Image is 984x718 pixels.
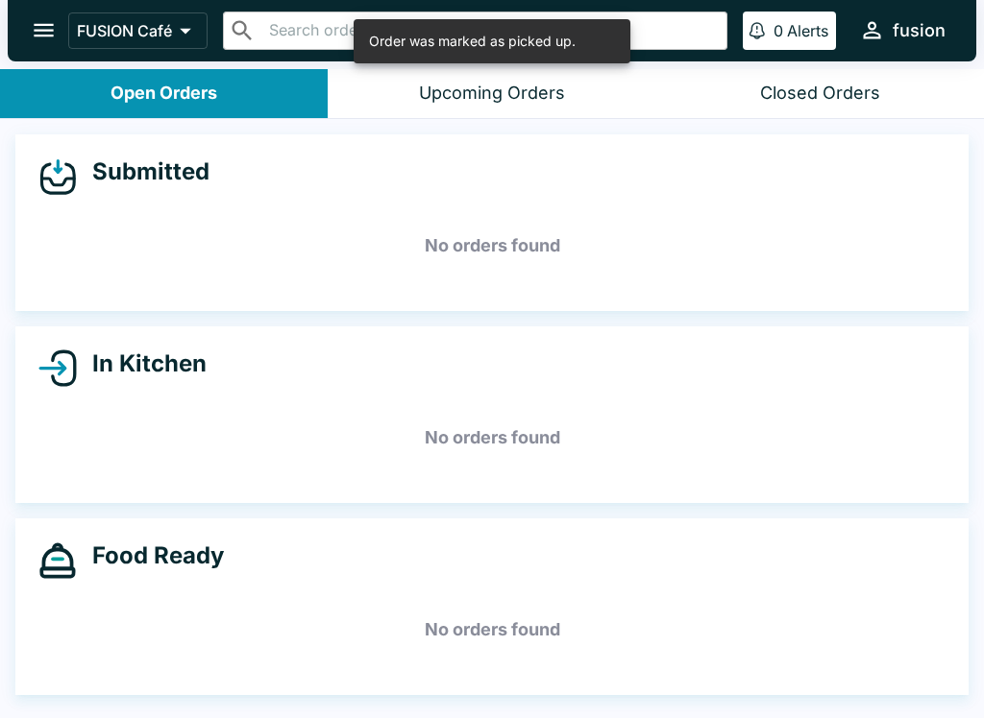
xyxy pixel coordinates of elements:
div: Open Orders [111,83,217,105]
p: Alerts [787,21,828,40]
h5: No orders found [38,403,946,472]
h5: No orders found [38,211,946,280]
button: FUSION Café [68,12,208,49]
div: Order was marked as picked up. [369,25,576,58]
h4: Submitted [77,157,209,186]
button: open drawer [19,6,68,55]
h4: Food Ready [77,541,224,570]
h5: No orders found [38,595,946,664]
p: 0 [774,21,783,40]
input: Search orders by name or phone number [263,17,719,44]
div: Upcoming Orders [419,83,565,105]
button: fusion [851,10,953,51]
p: FUSION Café [77,21,172,40]
h4: In Kitchen [77,349,207,378]
div: Closed Orders [760,83,880,105]
div: fusion [893,19,946,42]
